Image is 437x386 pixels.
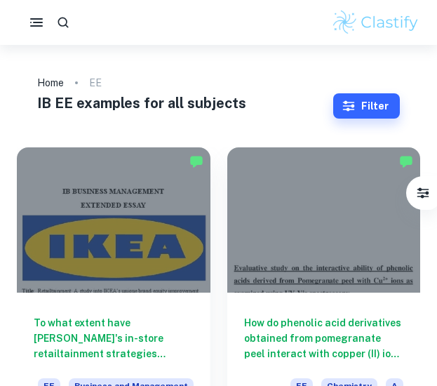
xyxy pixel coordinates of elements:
[34,315,194,361] h6: To what extent have [PERSON_NAME]'s in-store retailtainment strategies contributed to enhancing b...
[189,154,203,168] img: Marked
[37,93,334,114] h1: IB EE examples for all subjects
[409,179,437,207] button: Filter
[37,73,64,93] a: Home
[333,93,400,119] button: Filter
[331,8,420,36] img: Clastify logo
[244,315,404,361] h6: How do phenolic acid derivatives obtained from pomegranate peel interact with copper (II) ions as...
[89,75,102,91] p: EE
[399,154,413,168] img: Marked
